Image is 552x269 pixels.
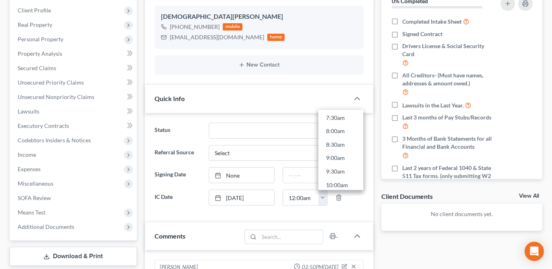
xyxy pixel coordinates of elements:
[267,34,285,41] div: home
[155,95,185,102] span: Quick Info
[388,210,536,218] p: No client documents yet.
[11,47,137,61] a: Property Analysis
[11,61,137,75] a: Secured Claims
[402,18,462,26] span: Completed Intake Sheet
[318,111,363,125] a: 7:30am
[318,178,363,192] a: 10:00am
[10,247,137,266] a: Download & Print
[170,23,220,31] div: [PHONE_NUMBER]
[151,167,205,183] label: Signing Date
[402,42,495,58] span: Drivers License & Social Security Card
[18,223,74,230] span: Additional Documents
[11,90,137,104] a: Unsecured Nonpriority Claims
[11,119,137,133] a: Executory Contracts
[223,23,243,30] div: mobile
[18,166,41,172] span: Expenses
[402,113,491,121] span: Last 3 months of Pay Stubs/Records
[402,101,464,109] span: Lawsuits in the Last Year.
[402,135,495,151] span: 3 Months of Bank Statements for all Financial and Bank Accounts
[151,145,205,161] label: Referral Source
[525,242,544,261] div: Open Intercom Messenger
[151,190,205,206] label: IC Date
[18,209,45,216] span: Means Test
[283,190,319,205] input: -- : --
[161,62,357,68] button: New Contact
[161,12,357,22] div: [DEMOGRAPHIC_DATA][PERSON_NAME]
[18,36,63,42] span: Personal Property
[318,152,363,165] a: 9:00am
[283,168,319,183] input: -- : --
[155,232,185,240] span: Comments
[402,30,442,38] span: Signed Contract
[402,164,495,188] span: Last 2 years of Federal 1040 & State 511 Tax forms. (only submitting W2 is not acceptable)
[18,194,51,201] span: SOFA Review
[18,93,94,100] span: Unsecured Nonpriority Claims
[18,122,69,129] span: Executory Contracts
[18,151,36,158] span: Income
[11,191,137,205] a: SOFA Review
[381,192,433,200] div: Client Documents
[151,123,205,139] label: Status
[402,71,495,87] span: All Creditors- (Must have names, addresses & amount owed.)
[259,230,323,244] input: Search...
[11,104,137,119] a: Lawsuits
[519,193,539,199] a: View All
[18,79,84,86] span: Unsecured Priority Claims
[209,168,274,183] a: None
[18,21,52,28] span: Real Property
[18,180,53,187] span: Miscellaneous
[170,33,264,41] div: [EMAIL_ADDRESS][DOMAIN_NAME]
[318,138,363,152] a: 8:30am
[11,75,137,90] a: Unsecured Priority Claims
[18,7,51,14] span: Client Profile
[18,65,56,71] span: Secured Claims
[18,50,62,57] span: Property Analysis
[318,165,363,178] a: 9:30am
[318,125,363,138] a: 8:00am
[18,108,39,115] span: Lawsuits
[209,190,274,205] a: [DATE]
[18,137,91,144] span: Codebtors Insiders & Notices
